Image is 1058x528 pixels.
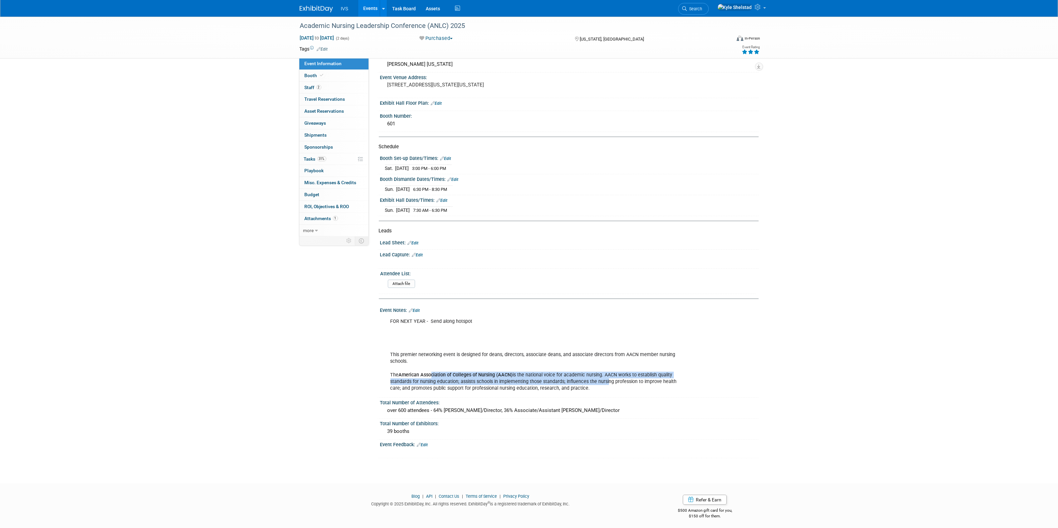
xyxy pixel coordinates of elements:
[498,494,502,499] span: |
[431,101,442,106] a: Edit
[305,73,325,78] span: Booth
[380,98,759,107] div: Exhibit Hall Floor Plan:
[413,208,447,213] span: 7:30 AM - 6:30 PM
[433,494,438,499] span: |
[304,156,326,162] span: Tasks
[305,132,327,138] span: Shipments
[305,216,338,221] span: Attachments
[692,35,760,45] div: Event Format
[744,36,760,41] div: In-Person
[380,305,759,314] div: Event Notes:
[380,111,759,119] div: Booth Number:
[380,398,759,406] div: Total Number of Attendees:
[299,213,369,224] a: Attachments1
[651,513,759,519] div: $150 off for them.
[380,195,759,204] div: Exhibit Hall Dates/Times:
[385,206,396,213] td: Sun.
[678,3,709,15] a: Search
[439,494,459,499] a: Contact Us
[386,315,685,395] div: FOR NEXT YEAR - Send along hotspot This premier networking event is designed for deans, directors...
[437,198,448,203] a: Edit
[305,96,345,102] span: Travel Reservations
[426,494,432,499] a: API
[742,46,760,49] div: Event Rating
[305,61,342,66] span: Event Information
[299,189,369,200] a: Budget
[298,20,721,32] div: Academic Nursing Leadership Conference (ANLC) 2025
[380,419,759,427] div: Total Number of Exhibitors:
[448,177,459,182] a: Edit
[305,168,324,173] span: Playbook
[385,59,754,69] div: [PERSON_NAME] [US_STATE]
[300,35,335,41] span: [DATE] [DATE]
[380,269,756,277] div: Attendee List:
[355,236,369,245] td: Toggle Event Tabs
[408,241,419,245] a: Edit
[385,186,396,193] td: Sun.
[385,426,754,437] div: 39 booths
[300,6,333,12] img: ExhibitDay
[299,225,369,236] a: more
[417,443,428,447] a: Edit
[380,250,759,258] div: Lead Capture:
[305,180,357,185] span: Misc. Expenses & Credits
[317,47,328,52] a: Edit
[380,174,759,183] div: Booth Dismantle Dates/Times:
[385,165,395,172] td: Sat.
[412,253,423,257] a: Edit
[300,499,642,507] div: Copyright © 2025 ExhibitDay, Inc. All rights reserved. ExhibitDay is a registered trademark of Ex...
[737,36,743,41] img: Format-Inperson.png
[380,440,759,448] div: Event Feedback:
[460,494,465,499] span: |
[380,72,759,81] div: Event Venue Address:
[395,165,409,172] td: [DATE]
[314,35,320,41] span: to
[387,82,530,88] pre: [STREET_ADDRESS][US_STATE][US_STATE]
[300,46,328,52] td: Tags
[299,153,369,165] a: Tasks31%
[399,372,513,378] b: American Association of Colleges of Nursing (AACN)
[411,494,420,499] a: Blog
[379,143,754,150] div: Schedule
[336,36,350,41] span: (2 days)
[305,204,349,209] span: ROI, Objectives & ROO
[488,501,490,504] sup: ®
[683,495,727,505] a: Refer & Earn
[305,192,320,197] span: Budget
[305,108,344,114] span: Asset Reservations
[299,105,369,117] a: Asset Reservations
[421,494,425,499] span: |
[385,405,754,416] div: over 600 attendees - 64% [PERSON_NAME]/Director, 36% Associate/Assistant [PERSON_NAME]/Director
[299,129,369,141] a: Shipments
[344,236,355,245] td: Personalize Event Tab Strip
[379,227,754,234] div: Leads
[299,82,369,93] a: Staff2
[316,85,321,90] span: 2
[687,6,702,11] span: Search
[320,73,324,77] i: Booth reservation complete
[413,187,447,192] span: 6:30 PM - 8:30 PM
[396,186,410,193] td: [DATE]
[305,144,333,150] span: Sponsorships
[299,93,369,105] a: Travel Reservations
[417,35,455,42] button: Purchased
[503,494,529,499] a: Privacy Policy
[385,119,754,129] div: 601
[651,503,759,519] div: $500 Amazon gift card for you,
[299,177,369,189] a: Misc. Expenses & Credits
[305,85,321,90] span: Staff
[299,58,369,69] a: Event Information
[380,153,759,162] div: Booth Set-up Dates/Times:
[299,165,369,177] a: Playbook
[299,117,369,129] a: Giveaways
[412,166,446,171] span: 3:00 PM - 6:00 PM
[717,4,752,11] img: Kyle Shelstad
[466,494,497,499] a: Terms of Service
[299,70,369,81] a: Booth
[380,238,759,246] div: Lead Sheet:
[299,141,369,153] a: Sponsorships
[305,120,326,126] span: Giveaways
[396,206,410,213] td: [DATE]
[333,216,338,221] span: 1
[409,308,420,313] a: Edit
